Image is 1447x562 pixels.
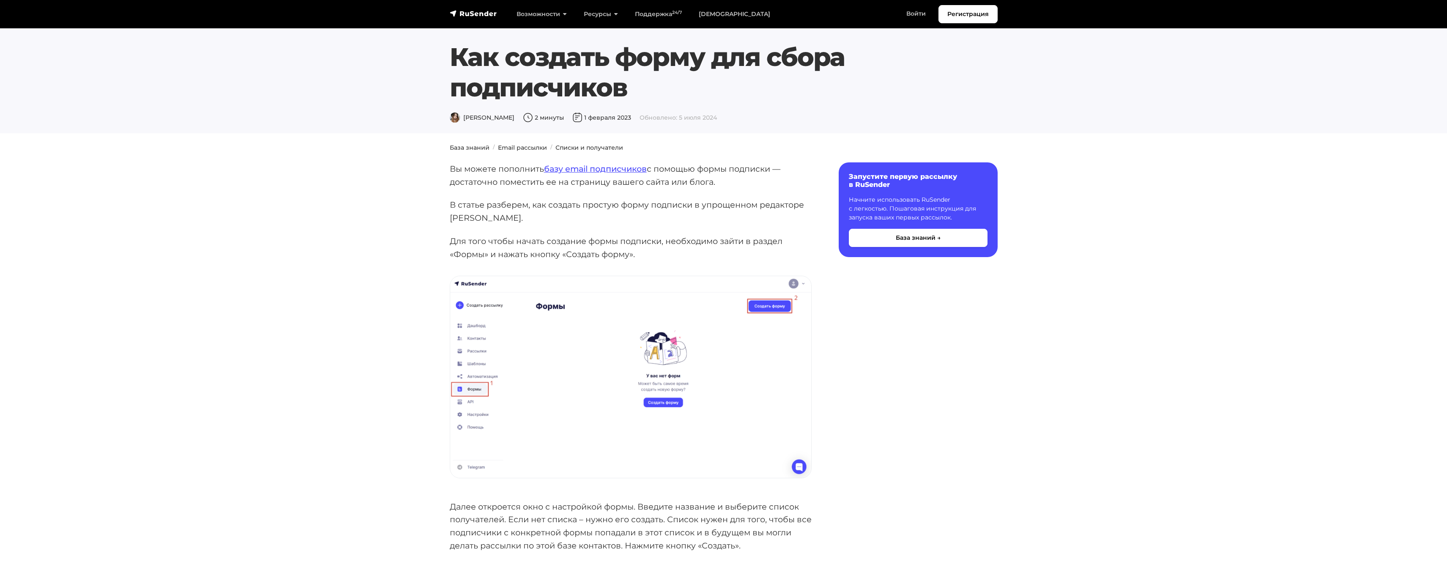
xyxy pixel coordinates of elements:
h6: Запустите первую рассылку в RuSender [849,173,987,189]
h1: Как создать форму для сбора подписчиков [450,42,998,103]
sup: 24/7 [672,10,682,15]
a: Регистрация [938,5,998,23]
a: Войти [898,5,934,22]
a: Email рассылки [498,144,547,151]
span: Обновлено: 5 июля 2024 [640,114,717,121]
p: В статье разберем, как создать простую форму подписки в упрощенном редакторе [PERSON_NAME]. [450,198,812,224]
span: [PERSON_NAME] [450,114,514,121]
a: Списки и получатели [555,144,623,151]
a: Поддержка24/7 [626,5,690,23]
a: базу email подписчиков [544,164,647,174]
p: Для того чтобы начать создание формы подписки, необходимо зайти в раздел «Формы» и нажать кнопку ... [450,235,812,260]
a: База знаний [450,144,490,151]
a: Возможности [508,5,575,23]
a: [DEMOGRAPHIC_DATA] [690,5,779,23]
img: Дата публикации [572,112,583,123]
a: Ресурсы [575,5,626,23]
span: 1 февраля 2023 [572,114,631,121]
button: База знаний → [849,229,987,247]
a: Запустите первую рассылку в RuSender Начните использовать RuSender с легкостью. Пошаговая инструк... [839,162,998,257]
nav: breadcrumb [445,143,1003,152]
img: RuSender [450,9,497,18]
p: Далее откроется окно с настройкой формы. Введите название и выберите список получателей. Если нет... [450,500,812,552]
span: 2 минуты [523,114,564,121]
img: Создание формы [450,276,811,477]
p: Начните использовать RuSender с легкостью. Пошаговая инструкция для запуска ваших первых рассылок. [849,195,987,222]
img: Время чтения [523,112,533,123]
p: Вы можете пополнить с помощью формы подписки — достаточно поместить ее на страницу вашего сайта и... [450,162,812,188]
